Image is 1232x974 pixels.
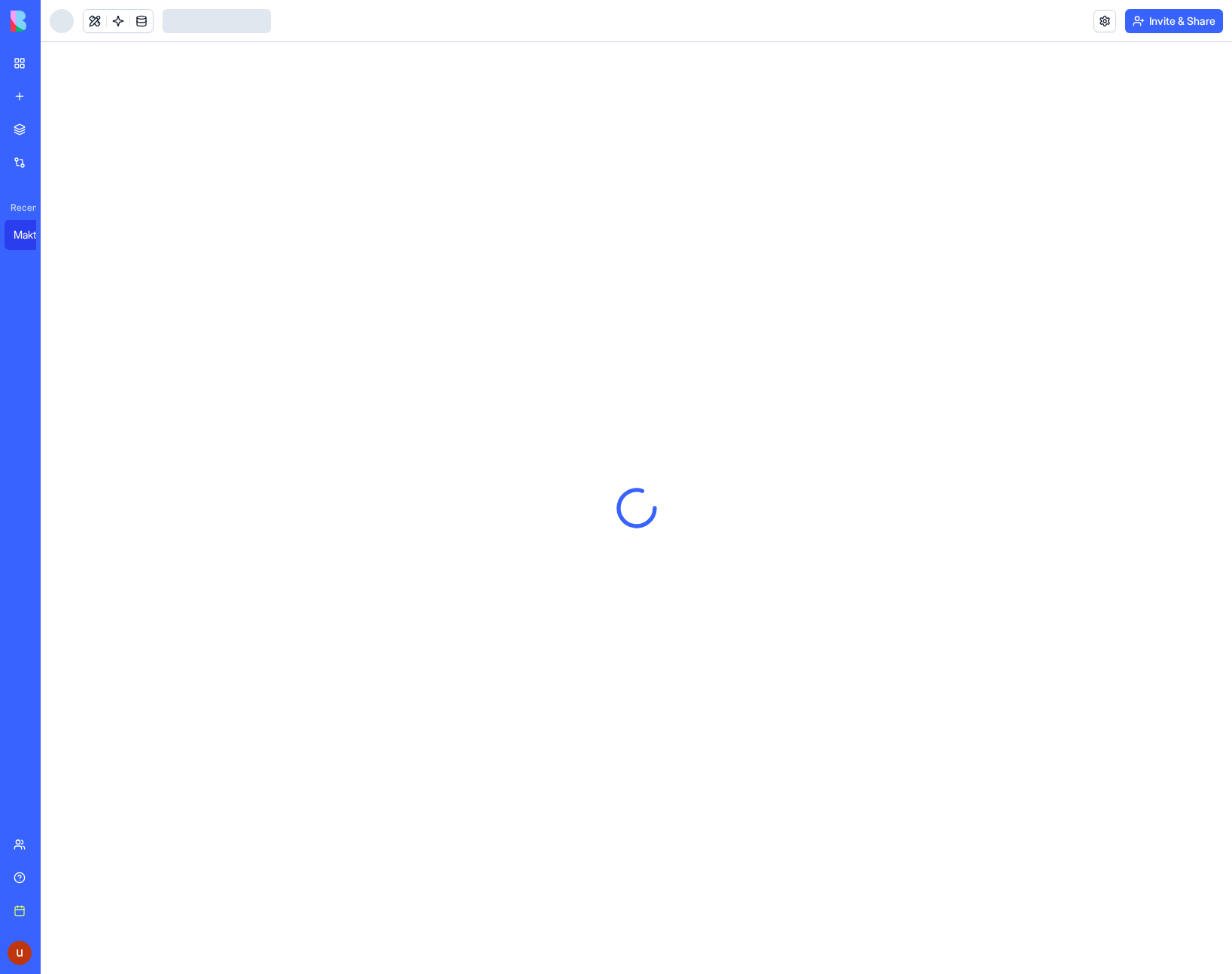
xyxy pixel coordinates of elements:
button: Invite & Share [1125,9,1223,33]
img: ACg8ocJgKwa5VszAhfTNqR3R3_ue9gss4lOAICL2KlSUVx22kIt5Dw=s96-c [8,941,32,965]
span: Recent [5,202,36,214]
a: Maktab Manager [5,220,65,250]
img: logo [11,11,104,32]
div: Maktab Manager [14,227,56,242]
